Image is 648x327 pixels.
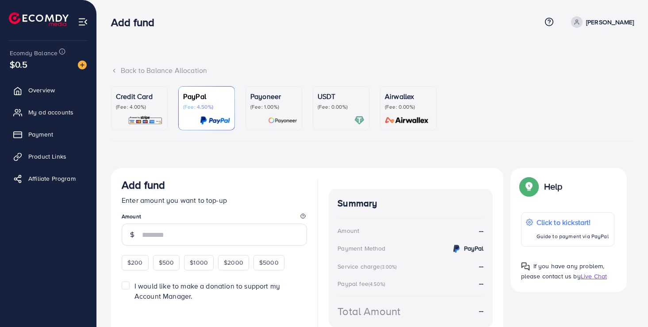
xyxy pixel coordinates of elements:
iframe: Chat [610,287,641,320]
p: [PERSON_NAME] [586,17,634,27]
p: PayPal [183,91,230,102]
span: $0.5 [10,58,28,71]
a: [PERSON_NAME] [567,16,634,28]
div: Amount [337,226,359,235]
img: menu [78,17,88,27]
img: Popup guide [521,262,530,271]
span: $5000 [259,258,279,267]
div: Payment Method [337,244,385,253]
p: (Fee: 0.00%) [385,103,432,110]
a: My ad accounts [7,103,90,121]
p: Airwallex [385,91,432,102]
a: Payment [7,125,90,143]
span: Ecomdy Balance [10,49,58,57]
strong: -- [479,278,483,288]
img: image [78,61,87,69]
p: Enter amount you want to top-up [122,195,307,205]
a: Affiliate Program [7,170,90,187]
p: Click to kickstart! [537,217,609,228]
img: credit [451,243,462,254]
p: Credit Card [116,91,163,102]
small: (4.50%) [368,281,385,288]
strong: -- [479,306,483,316]
h4: Summary [337,198,483,209]
span: I would like to make a donation to support my Account Manager. [134,281,280,301]
img: logo [9,12,69,26]
p: USDT [318,91,364,102]
span: $500 [159,258,174,267]
span: My ad accounts [28,108,73,117]
h3: Add fund [122,179,165,191]
small: (3.00%) [380,263,397,270]
span: Overview [28,86,55,95]
p: Help [544,181,563,192]
strong: -- [479,261,483,271]
p: (Fee: 4.00%) [116,103,163,110]
strong: -- [479,226,483,236]
img: card [128,115,163,125]
span: $200 [127,258,143,267]
img: Popup guide [521,179,537,194]
legend: Amount [122,213,307,224]
div: Paypal fee [337,279,388,288]
img: card [354,115,364,125]
div: Service charge [337,262,399,271]
span: Payment [28,130,53,139]
span: Product Links [28,152,66,161]
a: Overview [7,81,90,99]
p: (Fee: 4.50%) [183,103,230,110]
p: Guide to payment via PayPal [537,231,609,242]
span: If you have any problem, please contact us by [521,262,605,281]
span: Live Chat [581,272,607,281]
a: Product Links [7,148,90,165]
img: card [200,115,230,125]
h3: Add fund [111,16,161,29]
div: Back to Balance Allocation [111,65,634,76]
img: card [268,115,297,125]
div: Total Amount [337,304,400,319]
img: card [382,115,432,125]
p: Payoneer [250,91,297,102]
span: Affiliate Program [28,174,76,183]
strong: PayPal [464,244,484,253]
p: (Fee: 1.00%) [250,103,297,110]
span: $2000 [224,258,243,267]
span: $1000 [190,258,208,267]
p: (Fee: 0.00%) [318,103,364,110]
